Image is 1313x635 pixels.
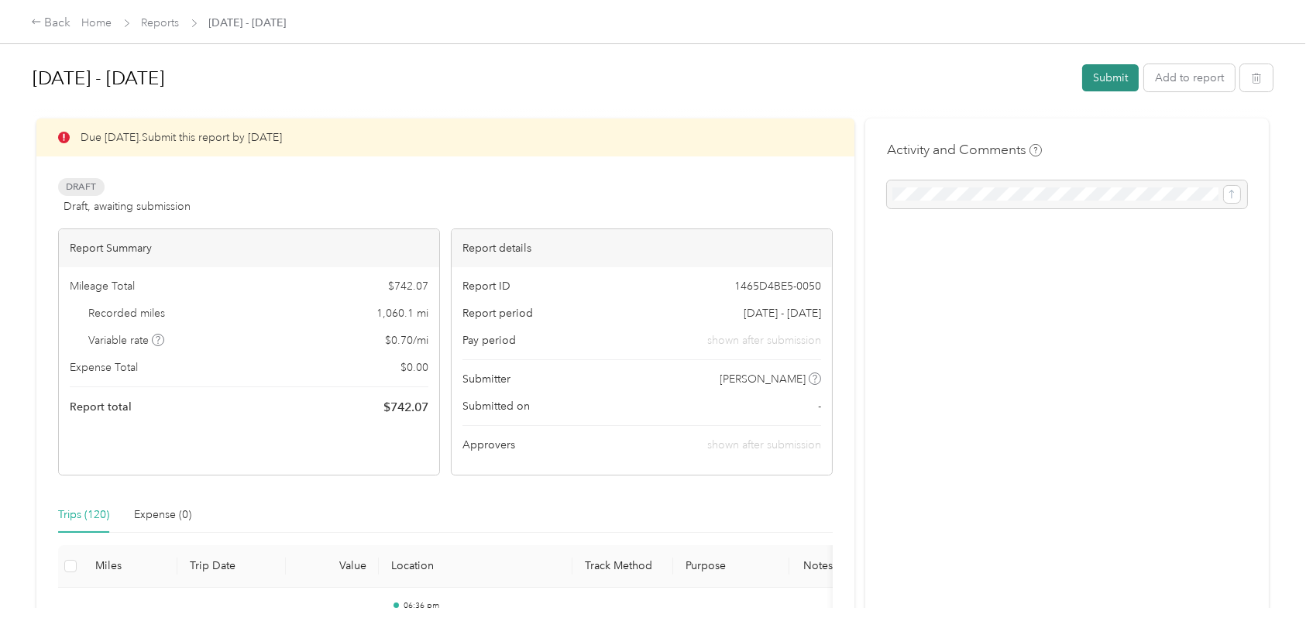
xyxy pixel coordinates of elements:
span: Submitted on [462,398,530,414]
th: Trip Date [177,545,286,588]
div: Report Summary [59,229,439,267]
span: [DATE] - [DATE] [744,305,821,321]
a: Reports [142,16,180,29]
div: Due [DATE]. Submit this report by [DATE] [36,118,854,156]
a: Home [82,16,112,29]
th: Purpose [673,545,789,588]
iframe: Everlance-gr Chat Button Frame [1226,548,1313,635]
div: Report details [452,229,832,267]
span: 1465D4BE5-0050 [734,278,821,294]
span: shown after submission [707,332,821,348]
span: Submitter [462,371,510,387]
span: $ 742.07 [388,278,428,294]
th: Miles [83,545,177,588]
span: Report ID [462,278,510,294]
span: Expense Total [70,359,138,376]
span: Approvers [462,437,515,453]
span: Draft [58,178,105,196]
div: Back [31,14,71,33]
button: Add to report [1144,64,1235,91]
span: 1,060.1 mi [376,305,428,321]
th: Value [286,545,379,588]
div: Trips (120) [58,506,109,523]
th: Track Method [572,545,673,588]
p: 06:36 pm [404,600,560,611]
span: [PERSON_NAME] [720,371,806,387]
span: $ 0.00 [400,359,428,376]
span: Report period [462,305,533,321]
div: Expense (0) [134,506,191,523]
th: Location [379,545,572,588]
span: $ 0.70 / mi [385,332,428,348]
span: $ 742.07 [383,398,428,417]
h1: Sep 1 - 30, 2025 [33,60,1071,97]
span: - [818,398,821,414]
th: Notes [789,545,847,588]
span: Recorded miles [89,305,166,321]
span: Pay period [462,332,516,348]
span: Draft, awaiting submission [64,198,191,215]
h4: Activity and Comments [887,140,1042,160]
span: Mileage Total [70,278,135,294]
span: [DATE] - [DATE] [209,15,287,31]
button: Submit [1082,64,1139,91]
span: Variable rate [89,332,165,348]
span: Report total [70,399,132,415]
span: shown after submission [707,438,821,451]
